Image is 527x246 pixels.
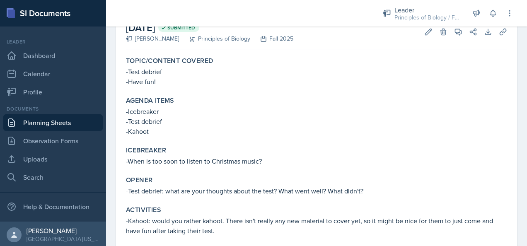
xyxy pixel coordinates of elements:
[3,133,103,149] a: Observation Forms
[126,176,152,184] label: Opener
[27,227,99,235] div: [PERSON_NAME]
[3,198,103,215] div: Help & Documentation
[126,146,166,154] label: Icebreaker
[126,186,507,196] p: -Test debrief: what are your thoughts about the test? What went well? What didn't?
[394,13,461,22] div: Principles of Biology / Fall 2025
[126,57,213,65] label: Topic/Content Covered
[3,38,103,46] div: Leader
[126,20,293,35] h2: [DATE]
[126,106,507,116] p: -Icebreaker
[3,84,103,100] a: Profile
[126,67,507,77] p: -Test debrief
[27,235,99,243] div: [GEOGRAPHIC_DATA][US_STATE]
[167,24,195,31] span: Submitted
[3,105,103,113] div: Documents
[3,169,103,186] a: Search
[126,96,174,105] label: Agenda items
[126,126,507,136] p: -Kahoot
[179,34,250,43] div: Principles of Biology
[126,156,507,166] p: -When is too soon to listen to Christmas music?
[250,34,293,43] div: Fall 2025
[126,77,507,87] p: -Have fun!
[3,114,103,131] a: Planning Sheets
[3,47,103,64] a: Dashboard
[3,65,103,82] a: Calendar
[126,116,507,126] p: -Test debrief
[126,206,161,214] label: Activities
[394,5,461,15] div: Leader
[3,151,103,167] a: Uploads
[126,34,179,43] div: [PERSON_NAME]
[126,216,507,236] p: -Kahoot: would you rather kahoot. There isn't really any new material to cover yet, so it might b...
